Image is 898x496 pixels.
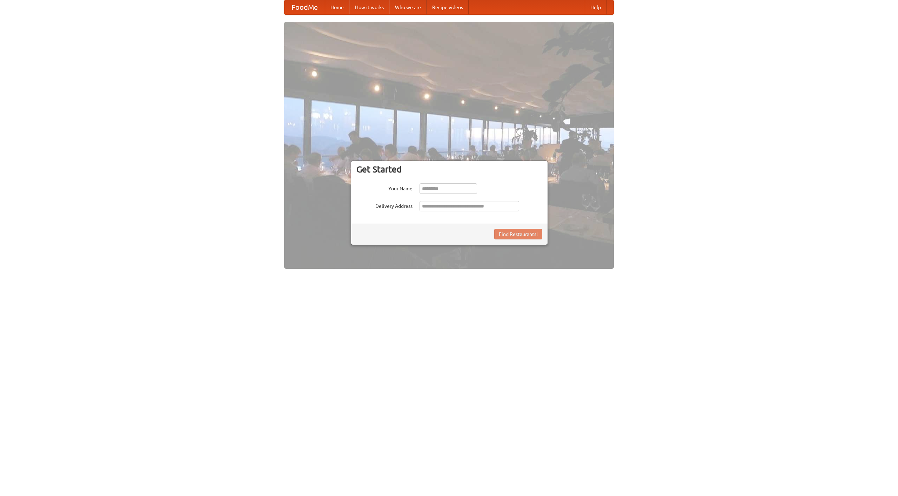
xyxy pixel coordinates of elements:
a: Help [585,0,607,14]
label: Your Name [356,183,413,192]
a: Recipe videos [427,0,469,14]
a: How it works [349,0,389,14]
a: Home [325,0,349,14]
button: Find Restaurants! [494,229,542,239]
a: FoodMe [284,0,325,14]
h3: Get Started [356,164,542,175]
a: Who we are [389,0,427,14]
label: Delivery Address [356,201,413,210]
